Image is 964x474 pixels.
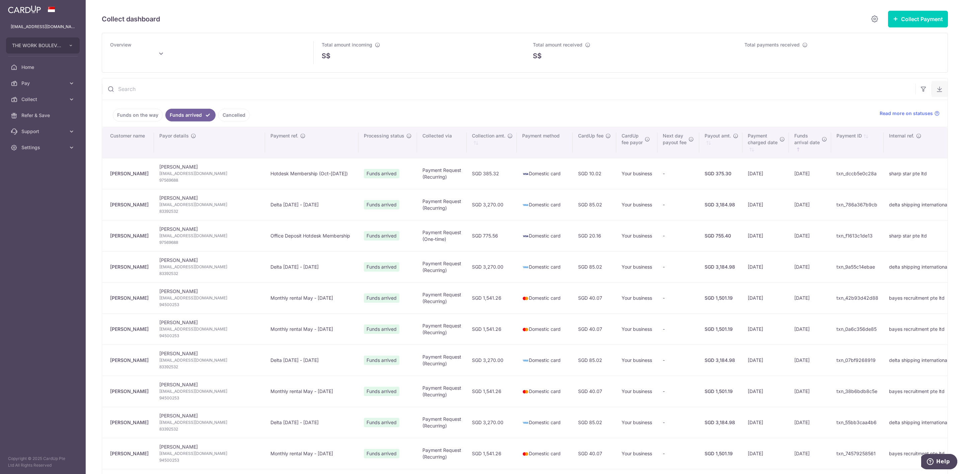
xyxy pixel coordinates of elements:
td: SGD 1,541.26 [467,282,517,313]
th: Collection amt. : activate to sort column ascending [467,127,517,158]
td: Delta [DATE] - [DATE] [265,251,358,282]
span: Funds arrived [364,200,399,209]
td: [PERSON_NAME] [154,407,265,438]
span: [EMAIL_ADDRESS][DOMAIN_NAME] [159,232,260,239]
td: [DATE] [789,158,831,189]
a: Funds arrived [165,109,216,121]
span: Funds arrived [364,356,399,365]
input: Search [102,78,915,100]
div: SGD 375.30 [705,170,737,177]
td: Your business [616,220,657,251]
div: [PERSON_NAME] [110,388,149,395]
td: SGD 775.56 [467,220,517,251]
span: Payout amt. [705,132,731,139]
td: [PERSON_NAME] [154,376,265,407]
img: american-express-sm-c955881869ff4294d00fd038735fb651958d7f10184fcf1bed3b24c57befb5f2.png [522,264,529,271]
td: [DATE] [789,313,831,345]
td: - [657,158,699,189]
td: - [657,345,699,376]
td: [PERSON_NAME] [154,345,265,376]
div: SGD 3,184.98 [705,357,737,364]
div: [PERSON_NAME] [110,232,149,239]
span: Settings [21,144,66,151]
td: Your business [616,376,657,407]
span: Pay [21,80,66,87]
td: Payment Request (Recurring) [417,407,467,438]
td: Delta [DATE] - [DATE] [265,407,358,438]
span: Funds arrival date [794,132,820,146]
td: [DATE] [789,345,831,376]
td: Your business [616,251,657,282]
td: [DATE] [742,189,789,220]
div: SGD 1,501.19 [705,388,737,395]
td: SGD 1,541.26 [467,313,517,345]
td: txn_55bb3caa4b6 [831,407,884,438]
td: [PERSON_NAME] [154,282,265,313]
td: [DATE] [742,407,789,438]
td: [DATE] [742,251,789,282]
a: Funds on the way [113,109,163,121]
td: SGD 85.02 [573,189,616,220]
th: Payment ID: activate to sort column ascending [831,127,884,158]
span: Internal ref. [889,132,914,139]
td: Payment Request (Recurring) [417,376,467,407]
span: 83392532 [159,208,260,215]
p: [EMAIL_ADDRESS][DOMAIN_NAME] [11,23,75,30]
span: Support [21,128,66,135]
td: Payment Request (One-time) [417,220,467,251]
td: Payment Request (Recurring) [417,438,467,469]
div: SGD 3,184.98 [705,264,737,270]
div: SGD 755.40 [705,232,737,239]
td: Monthly rental May - [DATE] [265,438,358,469]
span: [EMAIL_ADDRESS][DOMAIN_NAME] [159,264,260,270]
td: SGD 85.02 [573,407,616,438]
td: txn_dccb5e0c28a [831,158,884,189]
td: Domestic card [517,407,573,438]
td: [DATE] [789,407,831,438]
span: [EMAIL_ADDRESS][DOMAIN_NAME] [159,388,260,395]
td: [DATE] [742,220,789,251]
span: Funds arrived [364,231,399,241]
iframe: Opens a widget where you can find more information [921,454,957,471]
span: [EMAIL_ADDRESS][DOMAIN_NAME] [159,295,260,301]
td: [DATE] [742,345,789,376]
td: - [657,376,699,407]
span: Payment charged date [748,132,778,146]
td: [DATE] [742,313,789,345]
img: mastercard-sm-87a3fd1e0bddd137fecb07648320f44c262e2538e7db6024463105ddbc961eb2.png [522,326,529,333]
td: Delta [DATE] - [DATE] [265,189,358,220]
button: Collect Payment [888,11,948,27]
span: 94500253 [159,301,260,308]
td: - [657,220,699,251]
td: - [657,438,699,469]
td: Office Deposit Hotdesk Membership [265,220,358,251]
th: Processing status [358,127,417,158]
div: [PERSON_NAME] [110,450,149,457]
img: mastercard-sm-87a3fd1e0bddd137fecb07648320f44c262e2538e7db6024463105ddbc961eb2.png [522,295,529,302]
td: txn_786a367b9cb [831,189,884,220]
td: [DATE] [742,376,789,407]
td: Your business [616,438,657,469]
div: [PERSON_NAME] [110,419,149,426]
span: [EMAIL_ADDRESS][DOMAIN_NAME] [159,201,260,208]
td: SGD 1,541.26 [467,376,517,407]
td: [DATE] [742,282,789,313]
div: [PERSON_NAME] [110,264,149,270]
td: Your business [616,345,657,376]
td: SGD 3,270.00 [467,251,517,282]
img: visa-sm-192604c4577d2d35970c8ed26b86981c2741ebd56154ab54ad91a526f0f24972.png [522,171,529,177]
img: american-express-sm-c955881869ff4294d00fd038735fb651958d7f10184fcf1bed3b24c57befb5f2.png [522,202,529,208]
img: mastercard-sm-87a3fd1e0bddd137fecb07648320f44c262e2538e7db6024463105ddbc961eb2.png [522,451,529,457]
div: SGD 1,501.19 [705,326,737,333]
h5: Collect dashboard [102,14,160,24]
td: [DATE] [789,220,831,251]
span: Total payments received [744,42,800,48]
td: [DATE] [742,438,789,469]
td: [PERSON_NAME] [154,189,265,220]
td: [PERSON_NAME] [154,438,265,469]
td: Your business [616,189,657,220]
span: Payor details [159,132,189,139]
span: Collection amt. [472,132,505,139]
td: SGD 10.02 [573,158,616,189]
td: txn_0a6c356de85 [831,313,884,345]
